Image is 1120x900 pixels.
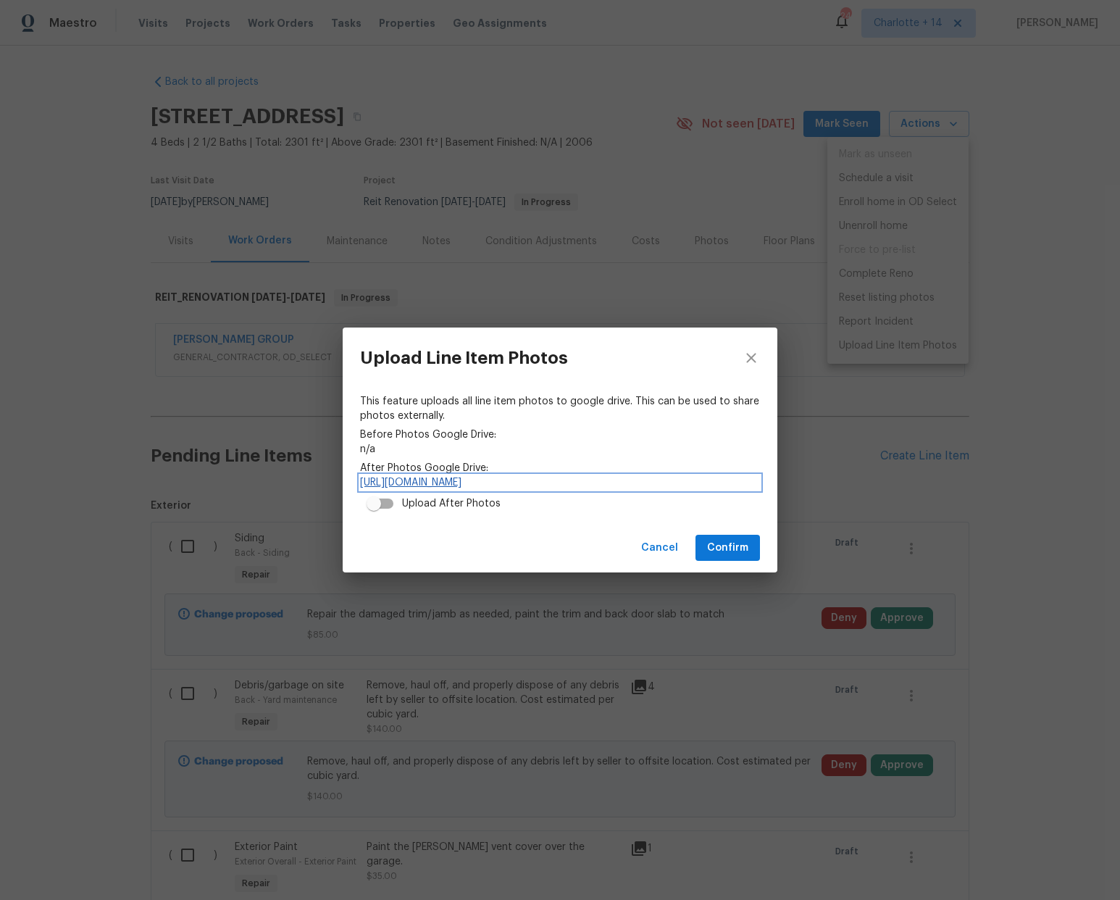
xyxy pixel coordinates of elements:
[641,539,678,557] span: Cancel
[402,496,501,511] div: Upload After Photos
[360,475,760,490] a: [URL][DOMAIN_NAME]
[360,394,760,423] span: This feature uploads all line item photos to google drive. This can be used to share photos exter...
[635,535,684,562] button: Cancel
[707,539,748,557] span: Confirm
[360,348,568,368] h3: Upload Line Item Photos
[360,394,760,517] div: n/a
[695,535,760,562] button: Confirm
[360,461,760,475] span: After Photos Google Drive:
[360,428,760,442] span: Before Photos Google Drive:
[725,328,777,388] button: close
